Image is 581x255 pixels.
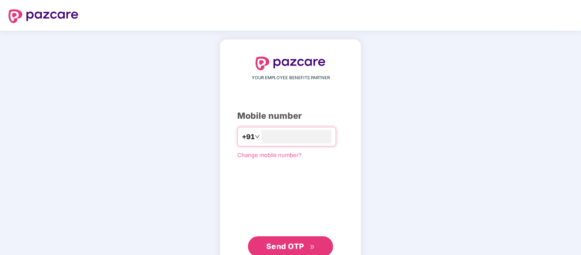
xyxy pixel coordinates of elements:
[252,74,330,81] span: YOUR EMPLOYEE BENEFITS PARTNER
[256,57,325,70] img: logo
[237,152,302,158] a: Change mobile number?
[255,134,260,139] span: down
[310,244,315,250] span: double-right
[242,132,255,142] span: +91
[266,242,304,251] span: Send OTP
[9,9,78,23] img: logo
[237,109,344,123] div: Mobile number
